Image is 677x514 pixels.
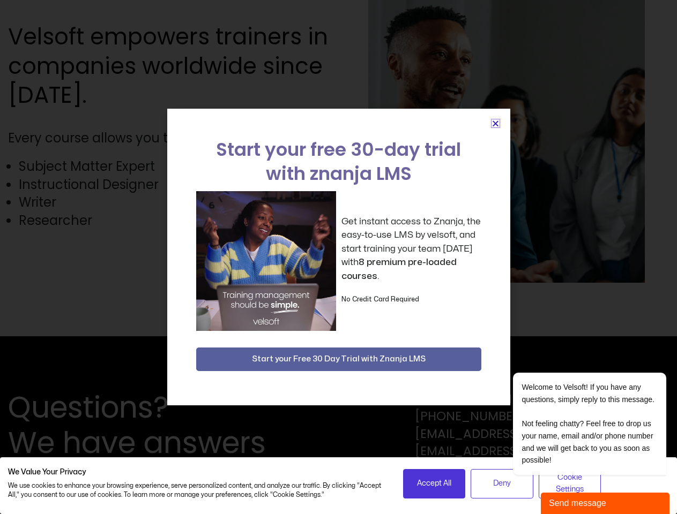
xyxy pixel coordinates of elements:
[492,119,500,127] a: Close
[8,481,387,500] p: We use cookies to enhance your browsing experience, serve personalized content, and analyze our t...
[252,353,426,366] span: Start your Free 30 Day Trial with Znanja LMS
[403,469,466,498] button: Accept all cookies
[341,296,419,303] strong: No Credit Card Required
[196,138,481,186] h2: Start your free 30-day trial with znanja LMS
[479,276,672,487] iframe: chat widget
[541,490,672,514] iframe: chat widget
[417,478,451,489] span: Accept All
[471,469,533,498] button: Deny all cookies
[8,467,387,477] h2: We Value Your Privacy
[341,215,481,283] p: Get instant access to Znanja, the easy-to-use LMS by velsoft, and start training your team [DATE]...
[341,258,457,281] strong: 8 premium pre-loaded courses
[196,347,481,371] button: Start your Free 30 Day Trial with Znanja LMS
[196,191,336,331] img: a woman sitting at her laptop dancing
